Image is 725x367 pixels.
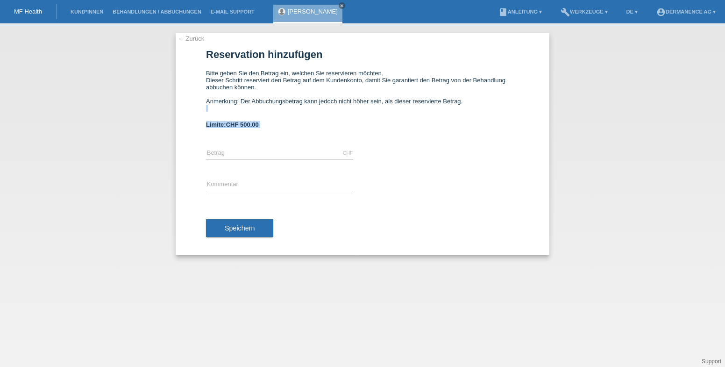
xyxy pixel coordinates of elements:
b: Limite: [206,121,259,128]
i: book [498,7,508,17]
button: Speichern [206,219,273,237]
a: buildWerkzeuge ▾ [556,9,612,14]
a: MF Health [14,8,42,15]
i: account_circle [656,7,666,17]
a: Support [702,358,721,365]
a: DE ▾ [622,9,642,14]
div: Bitte geben Sie den Betrag ein, welchen Sie reservieren möchten. Dieser Schritt reserviert den Be... [206,70,519,112]
i: close [340,3,344,8]
a: account_circleDermanence AG ▾ [652,9,720,14]
a: Kund*innen [66,9,108,14]
div: CHF [342,150,353,156]
a: ← Zurück [178,35,204,42]
span: CHF 500.00 [226,121,259,128]
h1: Reservation hinzufügen [206,49,519,60]
a: Behandlungen / Abbuchungen [108,9,206,14]
a: E-Mail Support [206,9,259,14]
a: close [339,2,345,9]
i: build [561,7,570,17]
a: bookAnleitung ▾ [494,9,547,14]
span: Speichern [225,224,255,232]
a: [PERSON_NAME] [288,8,338,15]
